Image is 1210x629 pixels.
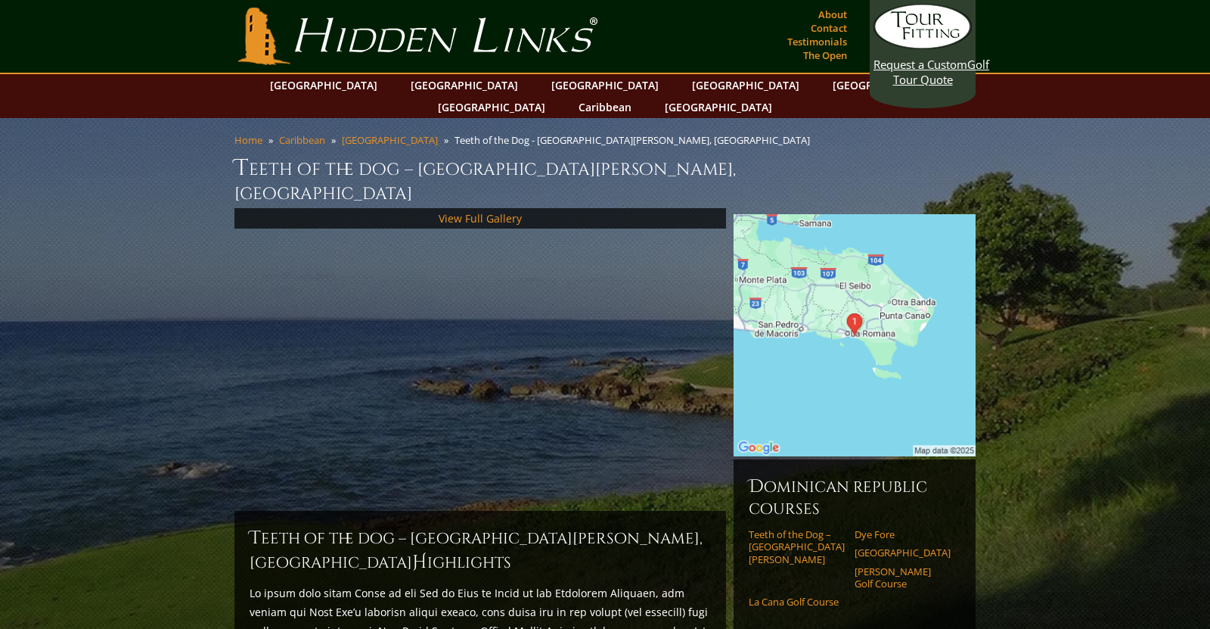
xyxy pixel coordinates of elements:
h6: Dominican Republic Courses [749,475,960,519]
a: About [814,4,851,25]
a: Testimonials [783,31,851,52]
a: [GEOGRAPHIC_DATA] [342,133,438,147]
img: Google Map of Casa de Campo, P.O. Box 140, La Romana, Dominican Republic [734,214,976,456]
a: [GEOGRAPHIC_DATA] [262,74,385,96]
a: [GEOGRAPHIC_DATA] [855,546,951,559]
a: Teeth of the Dog – [GEOGRAPHIC_DATA][PERSON_NAME] [749,528,845,565]
a: La Cana Golf Course [749,596,845,608]
a: [GEOGRAPHIC_DATA] [430,96,553,118]
a: [PERSON_NAME] Golf Course [855,565,951,590]
span: Request a Custom [873,57,967,72]
a: [GEOGRAPHIC_DATA] [657,96,780,118]
a: [GEOGRAPHIC_DATA] [684,74,807,96]
a: Caribbean [279,133,325,147]
a: Caribbean [571,96,639,118]
h1: Teeth of the Dog – [GEOGRAPHIC_DATA][PERSON_NAME], [GEOGRAPHIC_DATA] [234,153,976,205]
a: View Full Gallery [439,211,522,226]
a: Contact [807,17,851,39]
a: [GEOGRAPHIC_DATA] [403,74,526,96]
a: Home [234,133,262,147]
li: Teeth of the Dog - [GEOGRAPHIC_DATA][PERSON_NAME], [GEOGRAPHIC_DATA] [455,133,816,147]
a: [GEOGRAPHIC_DATA] [825,74,948,96]
a: Request a CustomGolf Tour Quote [873,4,972,87]
h2: Teeth of the Dog – [GEOGRAPHIC_DATA][PERSON_NAME], [GEOGRAPHIC_DATA] ighlights [250,526,711,575]
a: Dye Fore [855,528,951,540]
a: The Open [799,45,851,66]
a: [GEOGRAPHIC_DATA] [544,74,666,96]
span: H [412,550,427,575]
